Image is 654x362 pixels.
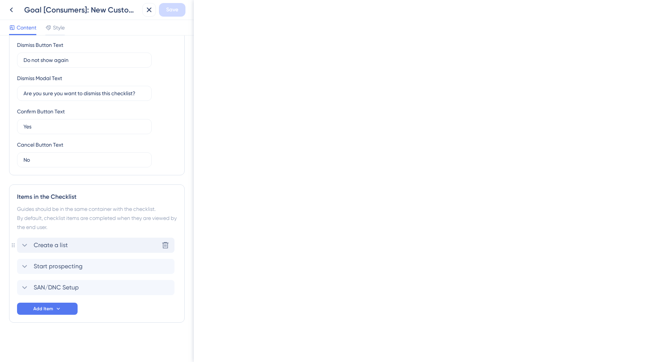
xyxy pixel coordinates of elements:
[17,23,36,32] span: Content
[17,74,62,83] div: Dismiss Modal Text
[34,241,68,250] span: Create a list
[23,122,145,131] input: Type the value
[17,204,177,232] div: Guides should be in the same container with the checklist. By default, checklist items are comple...
[17,140,63,149] div: Cancel Button Text
[24,5,139,15] div: Goal [Consumers]: New Customers, Lead Management
[159,3,185,17] button: Save
[23,156,145,164] input: Type the value
[23,56,145,64] input: Type the value
[23,89,145,97] input: Type the value
[34,262,83,271] span: Start prospecting
[17,107,65,116] div: Confirm Button Text
[17,303,78,315] button: Add Item
[33,306,53,312] span: Add Item
[17,192,177,201] div: Items in the Checklist
[17,40,63,50] div: Dismiss Button Text
[34,283,79,292] span: SAN/DNC Setup
[166,5,178,14] span: Save
[53,23,65,32] span: Style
